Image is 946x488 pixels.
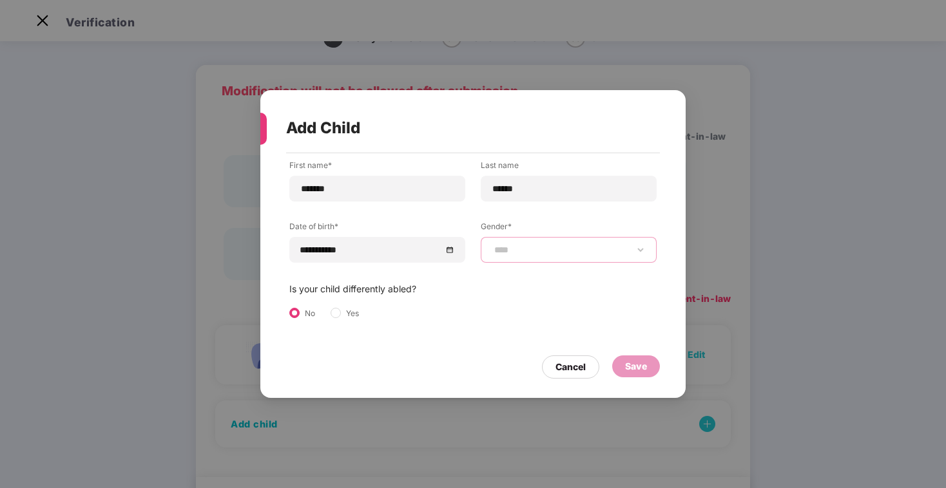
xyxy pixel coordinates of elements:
label: Is your child differently abled? [289,282,416,296]
div: Save [625,359,647,373]
label: Yes [346,308,359,323]
label: Last name [481,160,657,176]
div: Add Child [286,103,629,153]
label: Gender* [481,221,657,237]
label: Date of birth* [289,221,465,237]
label: First name* [289,160,465,176]
div: Cancel [555,360,586,374]
label: No [305,308,315,323]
